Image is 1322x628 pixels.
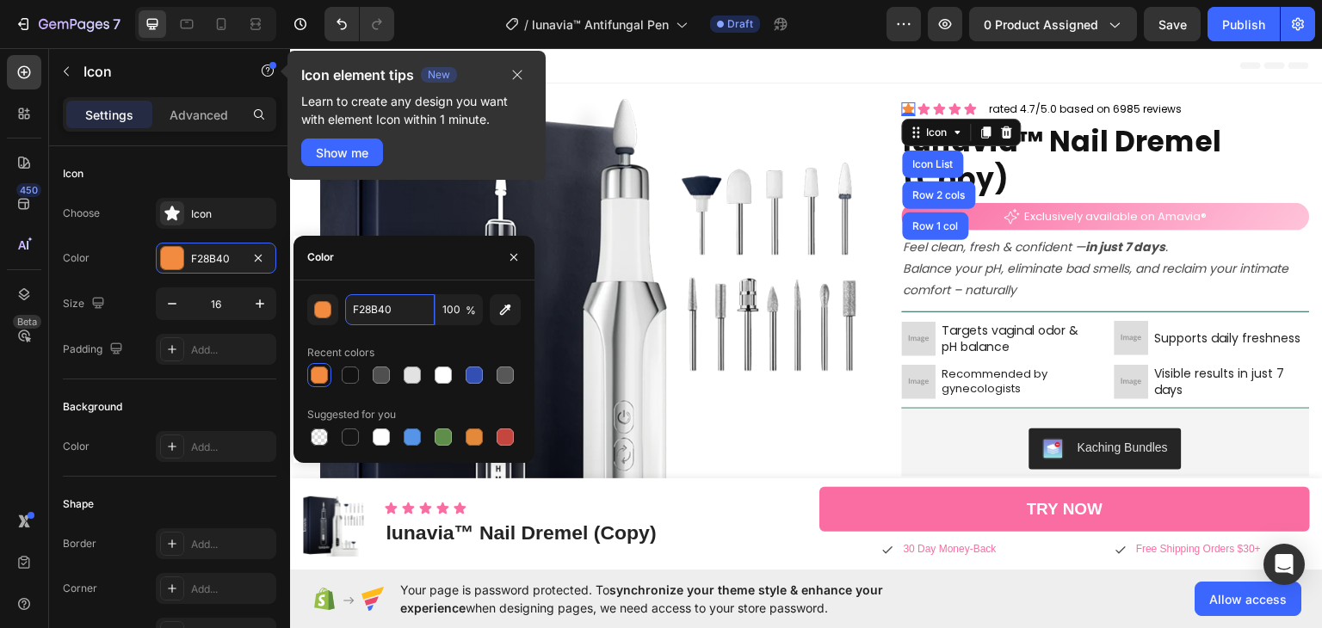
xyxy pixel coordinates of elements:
[307,345,374,360] div: Recent colors
[307,407,396,422] div: Suggested for you
[191,342,272,358] div: Add...
[63,581,97,596] div: Corner
[191,440,272,455] div: Add...
[865,282,1011,298] p: Supports daily freshness
[969,7,1137,41] button: 0 product assigned
[984,15,1098,34] span: 0 product assigned
[727,16,753,32] span: Draft
[63,399,122,415] div: Background
[737,451,813,472] div: TRY NOW
[620,111,667,121] div: Icon List
[191,251,241,267] div: F28B40
[1158,17,1187,32] span: Save
[13,315,41,329] div: Beta
[846,495,971,508] p: Free Shipping Orders $30+
[529,439,1020,484] button: TRY NOW
[614,190,879,207] i: Feel clean, fresh & confident — .
[739,380,892,422] button: Kaching Bundles
[63,496,94,512] div: Shape
[796,190,876,207] strong: in just 7 days
[290,48,1322,570] iframe: Design area
[524,15,528,34] span: /
[735,158,917,178] p: Exclusively available on Amavia®
[1222,15,1265,34] div: Publish
[652,319,806,348] p: Recommended by gynecologists
[612,274,646,308] img: 160x160
[191,537,272,552] div: Add...
[865,317,1018,348] p: Visible results in just 7 days
[324,7,394,41] div: Undo/Redo
[1208,7,1280,41] button: Publish
[1209,590,1287,608] span: Allow access
[63,292,108,316] div: Size
[400,582,883,615] span: synchronize your theme style & enhance your experience
[63,338,127,361] div: Padding
[788,391,878,409] div: Kaching Bundles
[1144,7,1201,41] button: Save
[825,317,859,351] img: 160x160
[613,495,706,508] p: 30 Day Money-Back
[753,391,774,411] img: KachingBundles.png
[652,274,806,305] p: Targets vaginal odor & pH balance
[170,106,228,124] p: Advanced
[614,212,999,250] i: Balance your pH, eliminate bad smells, and reclaim your intimate comfort – naturally
[191,582,272,597] div: Add...
[63,439,90,454] div: Color
[1263,544,1305,585] div: Open Intercom Messenger
[620,142,679,152] div: Row 2 cols
[63,536,96,551] div: Border
[63,206,100,221] div: Choose
[612,74,1020,151] h1: lunavia™ Nail Dremel (Copy)
[1195,582,1301,616] button: Allow access
[94,471,368,500] h1: lunavia™ Nail Dremel (Copy)
[83,61,230,82] p: Icon
[532,15,669,34] span: lunavia™ Antifungal Pen
[7,7,128,41] button: 7
[307,249,334,265] div: Color
[400,581,950,617] span: Your page is password protected. To when designing pages, we need access to your store password.
[16,183,41,197] div: 450
[63,250,90,266] div: Color
[612,317,646,351] img: 256x256
[113,14,120,34] p: 7
[466,303,476,318] span: %
[63,166,83,182] div: Icon
[620,173,672,183] div: Row 1 col
[85,106,133,124] p: Settings
[191,206,272,222] div: Icon
[700,54,893,68] p: rated 4.7/5.0 based on 6985 reviews
[825,273,859,307] img: 348x348
[345,294,435,325] input: Eg: FFFFFF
